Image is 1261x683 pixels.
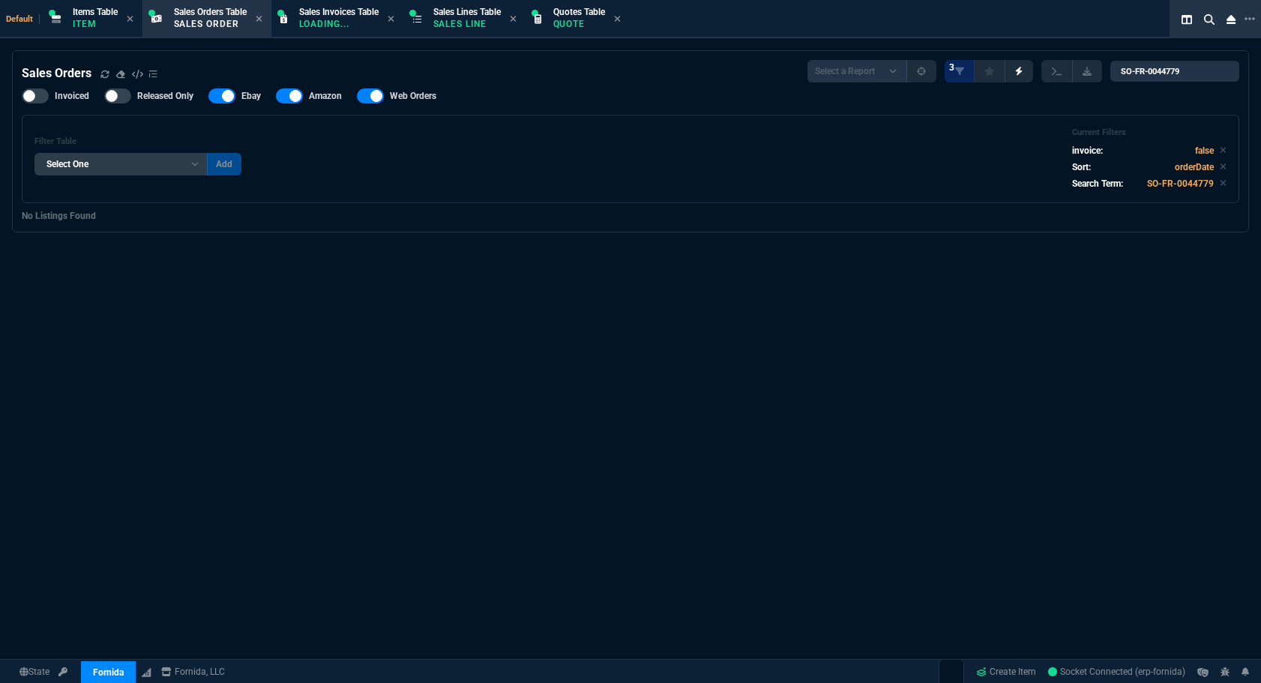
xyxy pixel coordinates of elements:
span: Sales Orders Table [174,7,247,17]
nx-icon: Search [1198,10,1221,28]
a: API TOKEN [54,665,72,679]
h6: Current Filters [1072,127,1227,138]
p: invoice: [1072,144,1103,157]
span: Released Only [137,90,193,102]
span: Items Table [73,7,118,17]
a: OntKr9WhNE3iPwNnAAG6 [1048,665,1185,679]
p: Search Term: [1072,177,1123,190]
nx-icon: Close Tab [388,13,394,25]
span: Amazon [309,90,342,102]
span: Quotes Table [553,7,605,17]
a: Global State [15,665,54,679]
nx-icon: Close Tab [614,13,621,25]
span: Socket Connected (erp-fornida) [1048,667,1185,677]
p: Loading... [299,18,374,30]
span: Web Orders [390,90,436,102]
code: SO-FR-0044779 [1147,178,1214,189]
code: false [1195,145,1214,156]
p: Sales Order [174,18,247,30]
a: Create Item [970,661,1042,683]
input: Search [1110,61,1239,82]
span: Invoiced [55,90,89,102]
p: Item [73,18,118,30]
span: Default [6,14,40,24]
span: Sales Invoices Table [299,7,379,17]
span: Ebay [241,90,261,102]
nx-icon: Close Workbench [1221,10,1242,28]
h4: Sales Orders [22,64,91,82]
span: Sales Lines Table [433,7,501,17]
p: Sort: [1072,160,1091,174]
p: Sales Line [433,18,501,30]
nx-icon: Close Tab [510,13,517,25]
nx-icon: Close Tab [256,13,262,25]
p: No Listings Found [22,209,1239,223]
p: Quote [553,18,605,30]
code: orderDate [1175,162,1214,172]
a: msbcCompanyName [157,665,229,679]
h6: Filter Table [34,136,241,147]
nx-icon: Split Panels [1176,10,1198,28]
nx-icon: Open New Tab [1245,12,1255,26]
span: 3 [949,61,954,73]
nx-icon: Close Tab [127,13,133,25]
